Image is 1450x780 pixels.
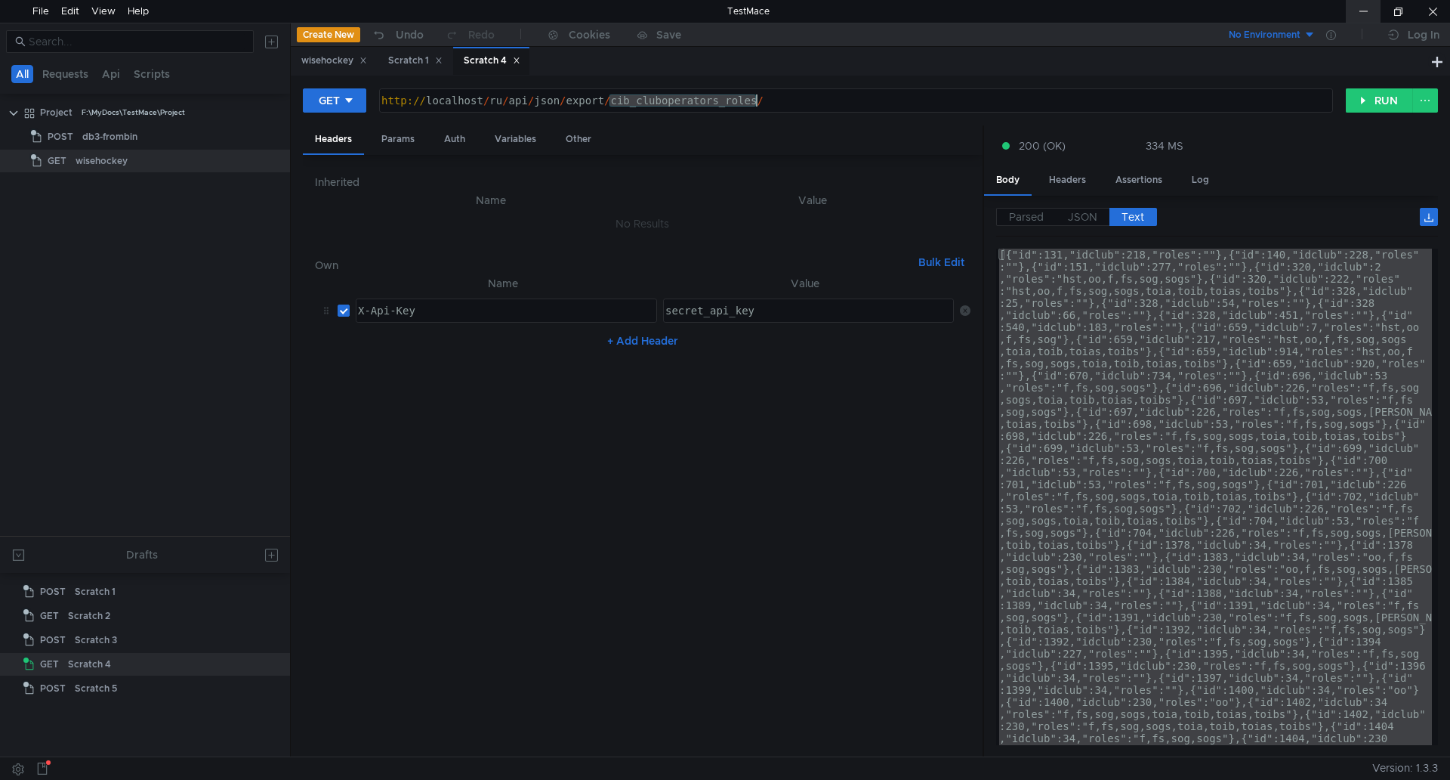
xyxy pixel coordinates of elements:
span: GET [40,653,59,676]
div: Headers [1037,166,1098,194]
div: Scratch 5 [75,677,117,700]
div: Redo [468,26,495,44]
button: No Environment [1211,23,1316,47]
button: GET [303,88,366,113]
div: Undo [396,26,424,44]
button: RUN [1346,88,1413,113]
div: Save [656,29,681,40]
div: Log [1180,166,1221,194]
h6: Inherited [315,173,970,191]
button: All [11,65,33,83]
div: Scratch 1 [75,580,116,603]
span: POST [40,580,66,603]
button: Scripts [129,65,174,83]
span: POST [40,629,66,652]
div: F:\MyDocs\TestMace\Project [82,101,185,124]
div: Scratch 1 [388,53,443,69]
div: Scratch 4 [464,53,520,69]
div: Log In [1408,26,1439,44]
span: JSON [1068,210,1097,224]
span: GET [48,150,66,172]
div: Variables [483,125,548,153]
button: Bulk Edit [912,253,970,271]
button: + Add Header [601,332,684,350]
span: 200 (OK) [1019,138,1066,154]
div: Other [554,125,603,153]
nz-embed-empty: No Results [615,217,669,231]
div: Auth [432,125,477,153]
div: Scratch 2 [68,605,110,627]
span: POST [48,125,73,148]
button: Requests [38,65,93,83]
div: Cookies [569,26,610,44]
div: Assertions [1103,166,1174,194]
span: POST [40,677,66,700]
th: Name [350,274,657,292]
div: Scratch 4 [68,653,111,676]
div: Project [40,101,72,124]
th: Value [657,274,954,292]
div: 334 MS [1146,139,1183,153]
h6: Own [315,256,912,274]
span: Parsed [1009,210,1044,224]
span: Text [1121,210,1144,224]
button: Api [97,65,125,83]
button: Redo [434,23,505,46]
button: Undo [360,23,434,46]
input: Search... [29,33,245,50]
th: Value [655,191,970,209]
div: db3-frombin [82,125,137,148]
span: Version: 1.3.3 [1372,757,1438,779]
div: GET [319,92,340,109]
div: No Environment [1229,28,1300,42]
div: wisehockey [301,53,367,69]
div: wisehockey [76,150,128,172]
div: Params [369,125,427,153]
div: Scratch 3 [75,629,117,652]
span: GET [40,605,59,627]
div: Headers [303,125,364,155]
button: Create New [297,27,360,42]
div: Drafts [126,546,158,564]
div: Body [984,166,1032,196]
th: Name [327,191,655,209]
